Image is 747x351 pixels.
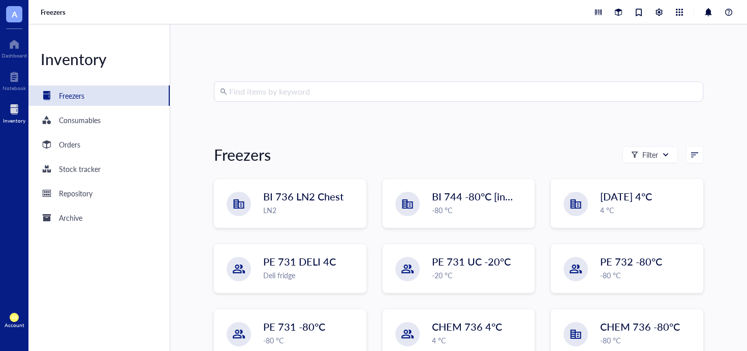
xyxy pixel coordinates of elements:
span: BI 736 LN2 Chest [263,189,344,203]
div: Deli fridge [263,270,360,281]
a: Notebook [3,69,26,91]
div: Inventory [28,49,170,69]
a: Dashboard [2,36,27,58]
a: Repository [28,183,170,203]
span: CHEM 736 4°C [432,319,502,334]
span: PE 731 -80°C [263,319,325,334]
div: Notebook [3,85,26,91]
div: Stock tracker [59,163,101,174]
div: -80 °C [600,270,697,281]
div: 4 °C [432,335,528,346]
a: Consumables [28,110,170,130]
span: [DATE] 4°C [600,189,652,203]
div: Inventory [3,118,25,124]
div: Account [5,322,24,328]
div: 4 °C [600,204,697,216]
span: PE 731 DELI 4C [263,254,336,269]
div: Repository [59,188,92,199]
div: Dashboard [2,52,27,58]
a: Orders [28,134,170,155]
div: -20 °C [432,270,528,281]
span: A [12,8,17,20]
a: Stock tracker [28,159,170,179]
span: BI 744 -80°C [in vivo] [432,189,528,203]
a: Archive [28,208,170,228]
div: LN2 [263,204,360,216]
div: Consumables [59,114,101,126]
div: -80 °C [600,335,697,346]
div: Archive [59,212,82,223]
div: -80 °C [263,335,360,346]
div: Freezers [59,90,84,101]
div: Freezers [214,144,271,165]
a: Inventory [3,101,25,124]
a: Freezers [28,85,170,106]
span: PE 731 UC -20°C [432,254,511,269]
div: Filter [642,149,658,160]
span: CHEM 736 -80°C [600,319,680,334]
span: PE 732 -80°C [600,254,662,269]
div: Orders [59,139,80,150]
span: AR [12,315,17,319]
div: -80 °C [432,204,528,216]
a: Freezers [41,8,68,17]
